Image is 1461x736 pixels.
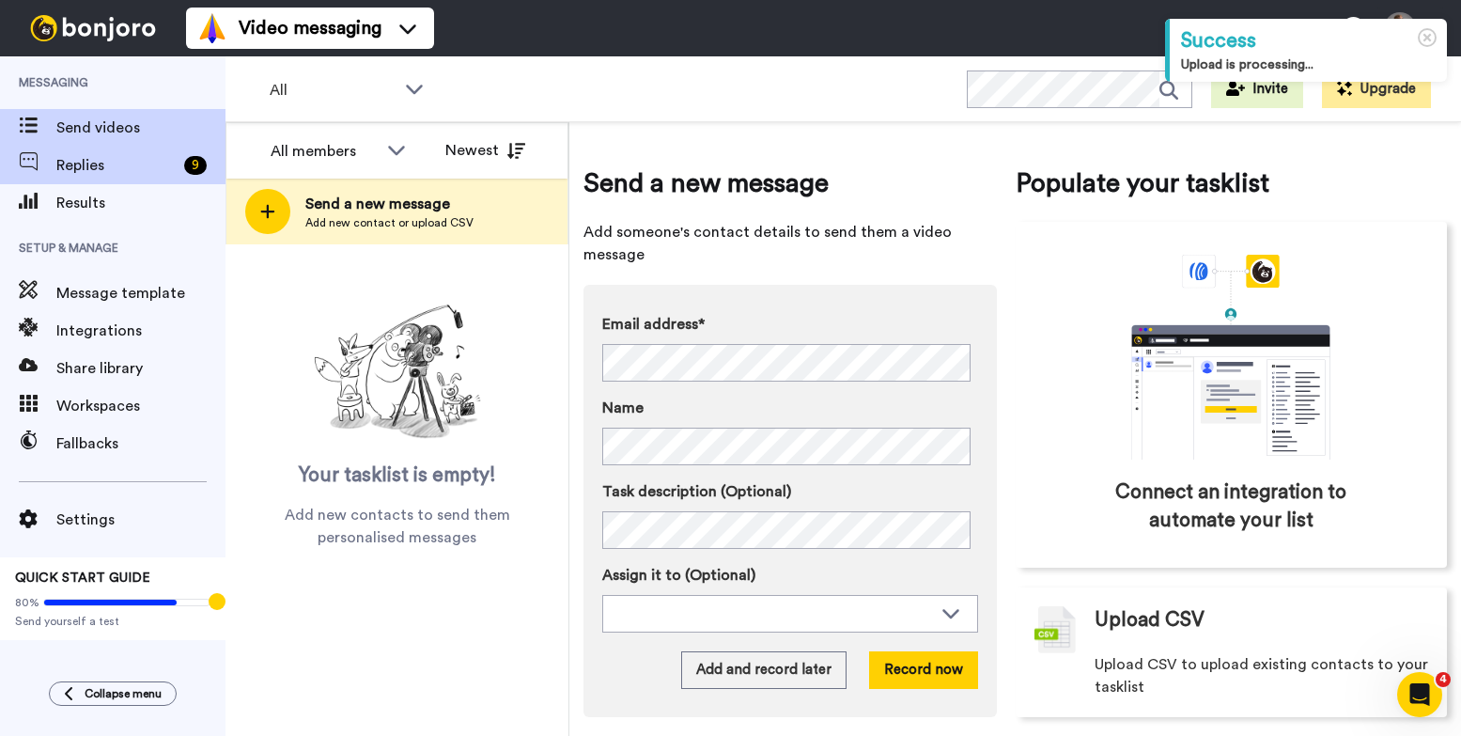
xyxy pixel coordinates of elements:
span: Share library [56,357,225,380]
span: Add someone's contact details to send them a video message [583,221,997,266]
div: Upload is processing... [1181,55,1436,74]
span: Fallbacks [56,432,225,455]
label: Task description (Optional) [602,480,978,503]
img: ready-set-action.png [303,297,491,447]
div: Success [1181,26,1436,55]
span: Connect an integration to automate your list [1096,478,1368,535]
span: All [270,79,396,102]
button: Invite [1211,70,1303,108]
span: 80% [15,595,39,610]
span: QUICK START GUIDE [15,572,150,585]
button: Upgrade [1322,70,1431,108]
label: Assign it to (Optional) [602,564,978,587]
span: Settings [56,509,225,531]
img: vm-color.svg [197,13,227,43]
div: 9 [184,156,207,175]
img: bj-logo-header-white.svg [23,15,163,41]
iframe: Intercom live chat [1397,672,1442,717]
span: Send yourself a test [15,614,210,629]
span: Name [602,397,644,419]
button: Newest [431,132,539,169]
button: Add and record later [681,651,847,689]
label: Email address* [602,313,978,336]
span: Add new contacts to send them personalised messages [254,504,540,549]
div: animation [1090,255,1372,460]
span: Add new contact or upload CSV [305,215,474,230]
img: csv-grey.png [1034,606,1076,653]
div: Tooltip anchor [209,593,225,610]
span: 4 [1436,672,1451,687]
div: All members [271,140,378,163]
span: Your tasklist is empty! [299,462,496,490]
span: Populate your tasklist [1016,164,1448,202]
span: Collapse menu [85,686,162,701]
span: Integrations [56,320,225,342]
span: Workspaces [56,395,225,417]
span: Send videos [56,117,225,139]
span: Replies [56,154,177,177]
button: Collapse menu [49,681,177,706]
span: Send a new message [305,193,474,215]
span: Upload CSV to upload existing contacts to your tasklist [1095,653,1429,698]
span: Send a new message [583,164,997,202]
span: Upload CSV [1095,606,1205,634]
span: Video messaging [239,15,381,41]
button: Record now [869,651,978,689]
span: Results [56,192,225,214]
span: Message template [56,282,225,305]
